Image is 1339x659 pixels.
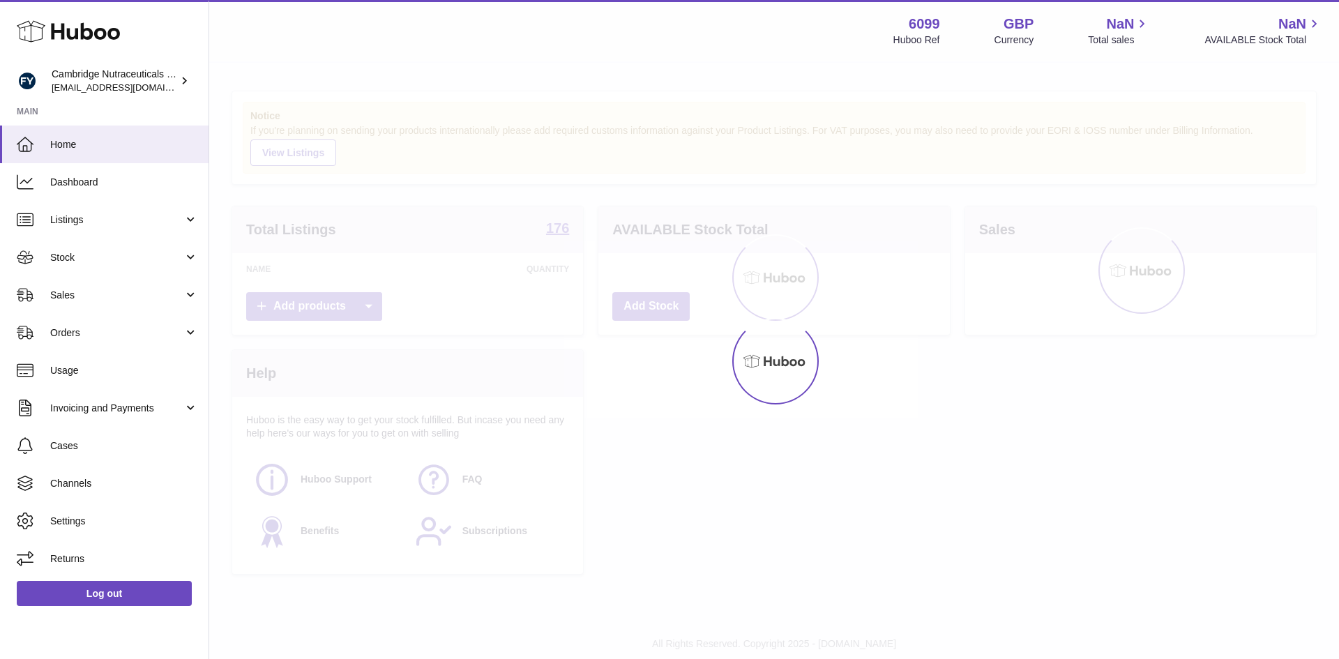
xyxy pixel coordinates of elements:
span: Returns [50,552,198,566]
span: Channels [50,477,198,490]
div: Currency [994,33,1034,47]
span: Listings [50,213,183,227]
a: NaN AVAILABLE Stock Total [1204,15,1322,47]
a: Log out [17,581,192,606]
span: Stock [50,251,183,264]
span: Orders [50,326,183,340]
img: huboo@camnutra.com [17,70,38,91]
div: Cambridge Nutraceuticals Ltd [52,68,177,94]
span: Settings [50,515,198,528]
span: [EMAIL_ADDRESS][DOMAIN_NAME] [52,82,205,93]
strong: GBP [1004,15,1034,33]
span: NaN [1106,15,1134,33]
span: Total sales [1088,33,1150,47]
a: NaN Total sales [1088,15,1150,47]
span: NaN [1278,15,1306,33]
span: Dashboard [50,176,198,189]
span: AVAILABLE Stock Total [1204,33,1322,47]
div: Huboo Ref [893,33,940,47]
strong: 6099 [909,15,940,33]
span: Sales [50,289,183,302]
span: Invoicing and Payments [50,402,183,415]
span: Home [50,138,198,151]
span: Cases [50,439,198,453]
span: Usage [50,364,198,377]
